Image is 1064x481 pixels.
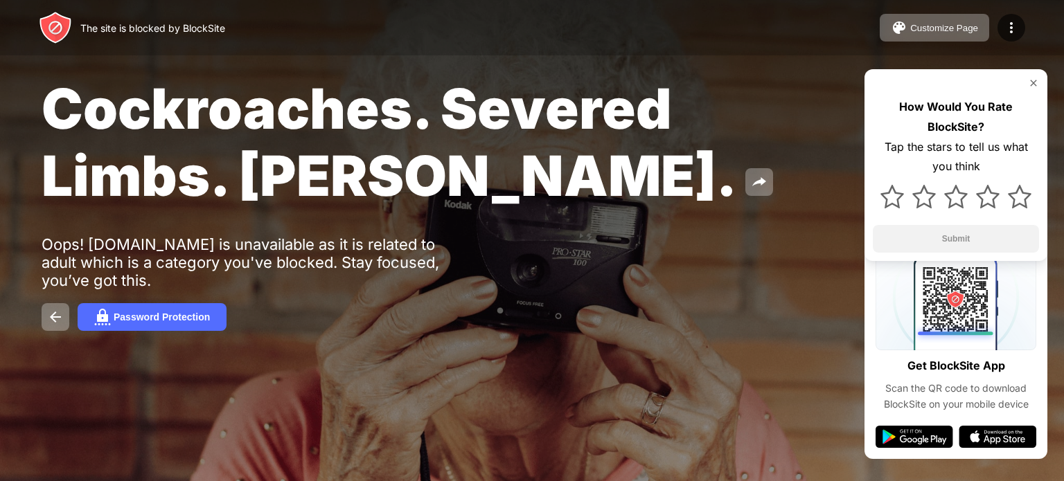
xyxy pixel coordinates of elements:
[880,185,904,208] img: star.svg
[959,426,1036,448] img: app-store.svg
[880,14,989,42] button: Customize Page
[78,303,227,331] button: Password Protection
[873,225,1039,253] button: Submit
[873,97,1039,137] div: How Would You Rate BlockSite?
[42,75,737,209] span: Cockroaches. Severed Limbs. [PERSON_NAME].
[42,307,369,464] iframe: Banner
[876,426,953,448] img: google-play.svg
[39,11,72,44] img: header-logo.svg
[751,174,768,190] img: share.svg
[1003,19,1020,36] img: menu-icon.svg
[1028,78,1039,89] img: rate-us-close.svg
[80,22,225,34] div: The site is blocked by BlockSite
[42,235,470,289] div: Oops! [DOMAIN_NAME] is unavailable as it is related to adult which is a category you've blocked. ...
[873,137,1039,177] div: Tap the stars to tell us what you think
[910,23,978,33] div: Customize Page
[1008,185,1031,208] img: star.svg
[976,185,1000,208] img: star.svg
[912,185,936,208] img: star.svg
[891,19,907,36] img: pallet.svg
[944,185,968,208] img: star.svg
[47,309,64,325] img: back.svg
